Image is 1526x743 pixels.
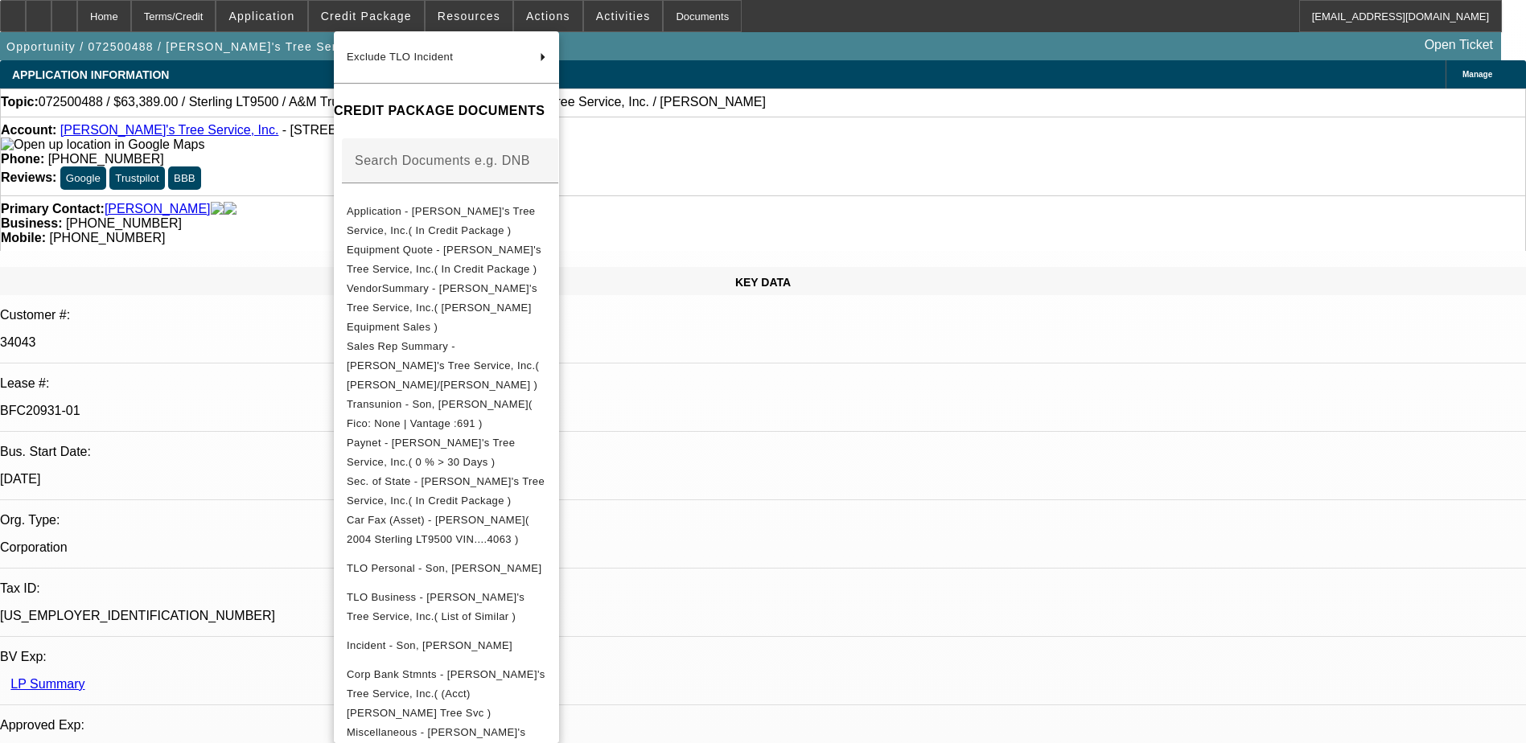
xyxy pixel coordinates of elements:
button: Sales Rep Summary - Lil Robert's Tree Service, Inc.( Oliva, Nicholas/Taylor, Lukas ) [334,337,559,395]
span: Transunion - Son, [PERSON_NAME]( Fico: None | Vantage :691 ) [347,398,533,429]
span: TLO Personal - Son, [PERSON_NAME] [347,562,541,574]
button: Application - Lil Robert's Tree Service, Inc.( In Credit Package ) [334,202,559,240]
button: Corp Bank Stmnts - Lil Robert's Tree Service, Inc.( (Acct) Lil Roberts Tree Svc ) [334,665,559,723]
button: Equipment Quote - Lil Robert's Tree Service, Inc.( In Credit Package ) [334,240,559,279]
span: TLO Business - [PERSON_NAME]'s Tree Service, Inc.( List of Similar ) [347,591,524,622]
h4: CREDIT PACKAGE DOCUMENTS [334,101,559,121]
button: TLO Business - Lil Robert's Tree Service, Inc.( List of Similar ) [334,588,559,626]
span: Incident - Son, [PERSON_NAME] [347,639,512,651]
span: Car Fax (Asset) - [PERSON_NAME]( 2004 Sterling LT9500 VIN....4063 ) [347,514,529,545]
button: TLO Personal - Son, Robert [334,549,559,588]
span: Corp Bank Stmnts - [PERSON_NAME]'s Tree Service, Inc.( (Acct) [PERSON_NAME] Tree Svc ) [347,668,545,719]
button: Sec. of State - Lil Robert's Tree Service, Inc.( In Credit Package ) [334,472,559,511]
button: Transunion - Son, Robert( Fico: None | Vantage :691 ) [334,395,559,433]
button: Car Fax (Asset) - Sterling( 2004 Sterling LT9500 VIN....4063 ) [334,511,559,549]
span: Exclude TLO Incident [347,51,453,63]
span: Paynet - [PERSON_NAME]'s Tree Service, Inc.( 0 % > 30 Days ) [347,437,515,468]
span: Sales Rep Summary - [PERSON_NAME]'s Tree Service, Inc.( [PERSON_NAME]/[PERSON_NAME] ) [347,340,539,391]
button: VendorSummary - Lil Robert's Tree Service, Inc.( Levan Equipment Sales ) [334,279,559,337]
span: Equipment Quote - [PERSON_NAME]'s Tree Service, Inc.( In Credit Package ) [347,244,541,275]
mat-label: Search Documents e.g. DNB [355,154,530,167]
button: Incident - Son, Robert [334,626,559,665]
span: VendorSummary - [PERSON_NAME]'s Tree Service, Inc.( [PERSON_NAME] Equipment Sales ) [347,282,537,333]
span: Application - [PERSON_NAME]'s Tree Service, Inc.( In Credit Package ) [347,205,535,236]
button: Paynet - Lil Robert's Tree Service, Inc.( 0 % > 30 Days ) [334,433,559,472]
span: Sec. of State - [PERSON_NAME]'s Tree Service, Inc.( In Credit Package ) [347,475,545,507]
